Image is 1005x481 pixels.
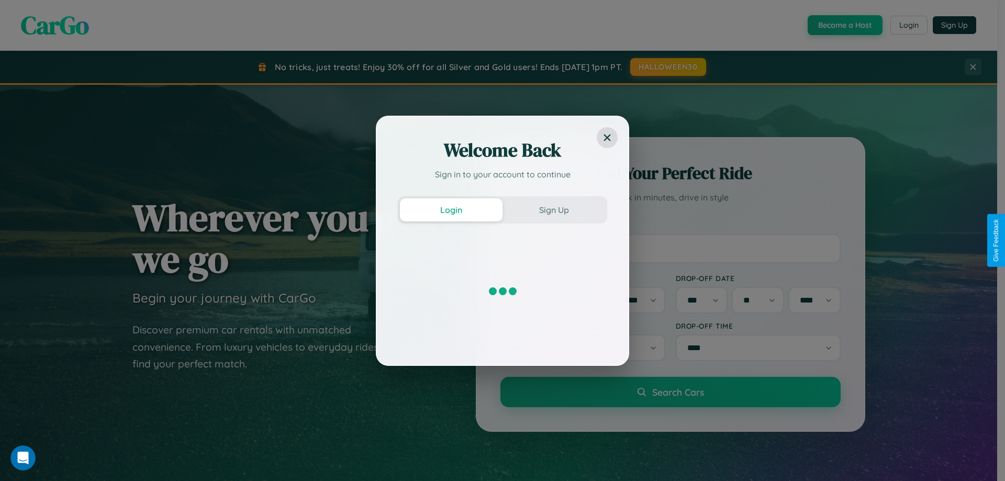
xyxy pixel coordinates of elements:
p: Sign in to your account to continue [398,168,607,181]
div: Give Feedback [992,219,1000,262]
button: Sign Up [502,198,605,221]
iframe: Intercom live chat [10,445,36,471]
button: Login [400,198,502,221]
h2: Welcome Back [398,138,607,163]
